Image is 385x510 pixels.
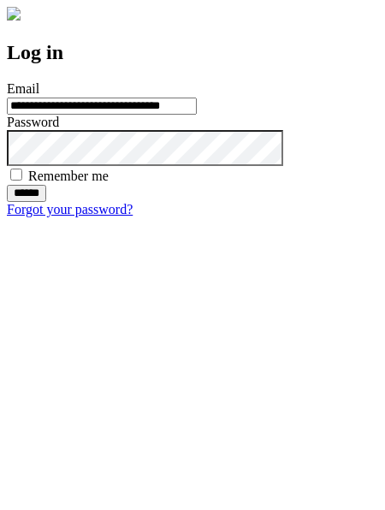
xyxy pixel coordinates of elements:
[7,202,133,216] a: Forgot your password?
[7,41,378,64] h2: Log in
[7,81,39,96] label: Email
[28,169,109,183] label: Remember me
[7,115,59,129] label: Password
[7,7,21,21] img: logo-4e3dc11c47720685a147b03b5a06dd966a58ff35d612b21f08c02c0306f2b779.png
